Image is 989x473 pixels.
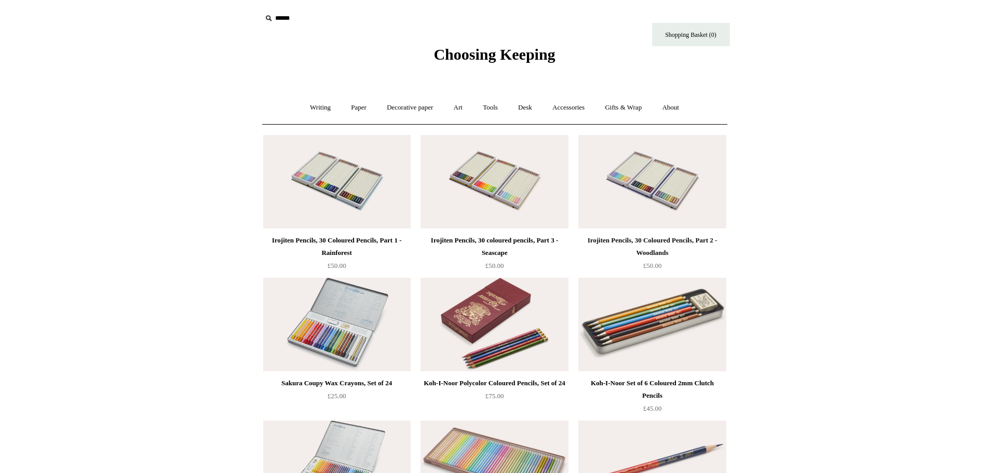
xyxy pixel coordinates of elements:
[421,278,568,371] a: Koh-I-Noor Polycolor Coloured Pencils, Set of 24 Koh-I-Noor Polycolor Coloured Pencils, Set of 24
[377,94,442,121] a: Decorative paper
[342,94,376,121] a: Paper
[263,135,411,228] img: Irojiten Pencils, 30 Coloured Pencils, Part 1 - Rainforest
[263,278,411,371] img: Sakura Coupy Wax Crayons, Set of 24
[581,377,723,402] div: Koh-I-Noor Set of 6 Coloured 2mm Clutch Pencils
[643,404,662,412] span: £45.00
[578,135,726,228] a: Irojiten Pencils, 30 Coloured Pencils, Part 2 - Woodlands Irojiten Pencils, 30 Coloured Pencils, ...
[421,234,568,277] a: Irojiten Pencils, 30 coloured pencils, Part 3 - Seascape £50.00
[643,262,662,269] span: £50.00
[578,278,726,371] img: Koh-I-Noor Set of 6 Coloured 2mm Clutch Pencils
[423,377,565,389] div: Koh-I-Noor Polycolor Coloured Pencils, Set of 24
[263,135,411,228] a: Irojiten Pencils, 30 Coloured Pencils, Part 1 - Rainforest Irojiten Pencils, 30 Coloured Pencils,...
[421,377,568,420] a: Koh-I-Noor Polycolor Coloured Pencils, Set of 24 £75.00
[578,135,726,228] img: Irojiten Pencils, 30 Coloured Pencils, Part 2 - Woodlands
[301,94,340,121] a: Writing
[433,54,555,61] a: Choosing Keeping
[581,234,723,259] div: Irojiten Pencils, 30 Coloured Pencils, Part 2 - Woodlands
[578,234,726,277] a: Irojiten Pencils, 30 Coloured Pencils, Part 2 - Woodlands £50.00
[595,94,651,121] a: Gifts & Wrap
[423,234,565,259] div: Irojiten Pencils, 30 coloured pencils, Part 3 - Seascape
[485,262,504,269] span: £50.00
[485,392,504,400] span: £75.00
[652,23,730,46] a: Shopping Basket (0)
[543,94,594,121] a: Accessories
[328,262,346,269] span: £50.00
[653,94,688,121] a: About
[328,392,346,400] span: £25.00
[473,94,507,121] a: Tools
[421,278,568,371] img: Koh-I-Noor Polycolor Coloured Pencils, Set of 24
[266,234,408,259] div: Irojiten Pencils, 30 Coloured Pencils, Part 1 - Rainforest
[509,94,541,121] a: Desk
[263,377,411,420] a: Sakura Coupy Wax Crayons, Set of 24 £25.00
[444,94,472,121] a: Art
[263,278,411,371] a: Sakura Coupy Wax Crayons, Set of 24 Sakura Coupy Wax Crayons, Set of 24
[421,135,568,228] a: Irojiten Pencils, 30 coloured pencils, Part 3 - Seascape Irojiten Pencils, 30 coloured pencils, P...
[433,46,555,63] span: Choosing Keeping
[578,377,726,420] a: Koh-I-Noor Set of 6 Coloured 2mm Clutch Pencils £45.00
[263,234,411,277] a: Irojiten Pencils, 30 Coloured Pencils, Part 1 - Rainforest £50.00
[421,135,568,228] img: Irojiten Pencils, 30 coloured pencils, Part 3 - Seascape
[578,278,726,371] a: Koh-I-Noor Set of 6 Coloured 2mm Clutch Pencils Koh-I-Noor Set of 6 Coloured 2mm Clutch Pencils
[266,377,408,389] div: Sakura Coupy Wax Crayons, Set of 24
